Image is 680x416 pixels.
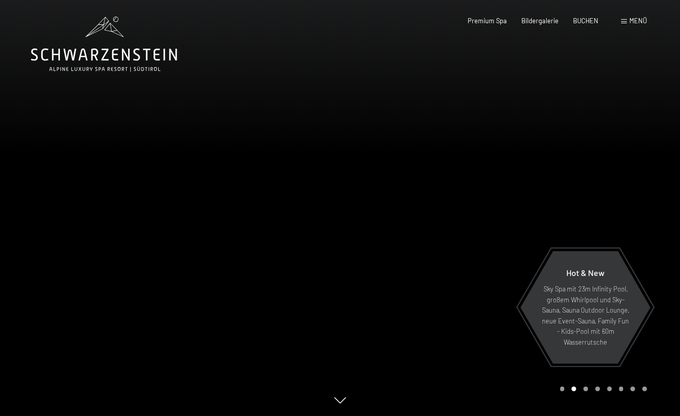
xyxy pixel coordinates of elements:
p: Sky Spa mit 23m Infinity Pool, großem Whirlpool und Sky-Sauna, Sauna Outdoor Lounge, neue Event-S... [540,284,630,347]
a: BUCHEN [573,17,598,25]
a: Bildergalerie [521,17,559,25]
div: Carousel Page 3 [583,387,588,391]
span: Hot & New [566,268,605,278]
div: Carousel Page 4 [595,387,600,391]
a: Premium Spa [468,17,507,25]
div: Carousel Page 2 (Current Slide) [571,387,576,391]
div: Carousel Page 1 [560,387,565,391]
div: Carousel Page 7 [630,387,635,391]
div: Carousel Pagination [557,387,647,391]
span: Menü [629,17,647,25]
div: Carousel Page 8 [642,387,647,391]
div: Carousel Page 6 [619,387,624,391]
a: Hot & New Sky Spa mit 23m Infinity Pool, großem Whirlpool und Sky-Sauna, Sauna Outdoor Lounge, ne... [520,251,651,364]
div: Carousel Page 5 [607,387,612,391]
